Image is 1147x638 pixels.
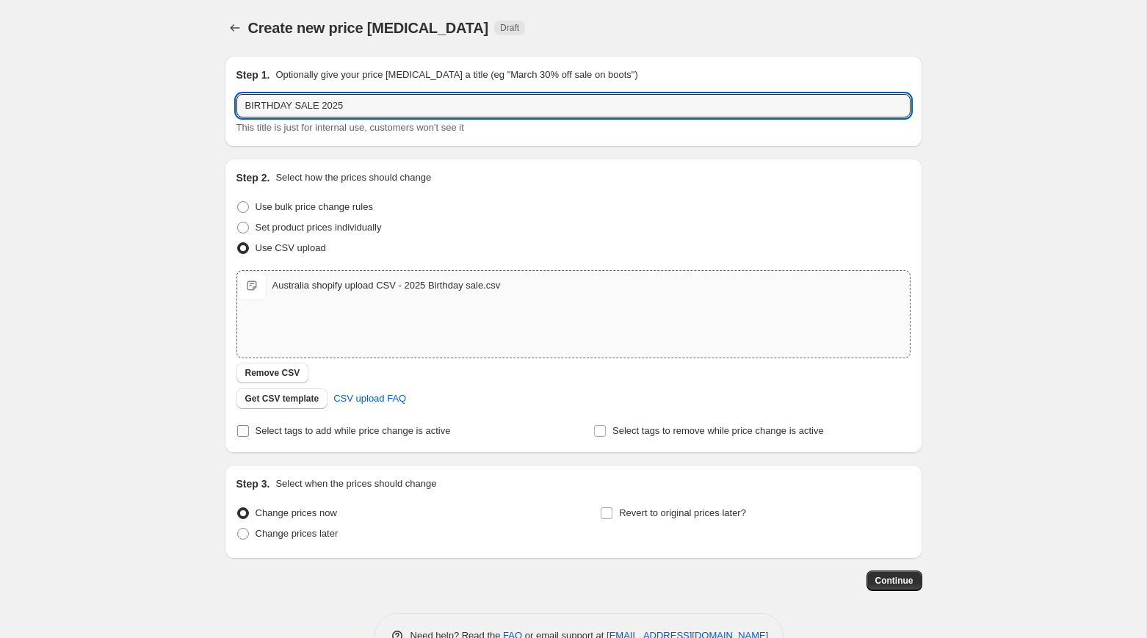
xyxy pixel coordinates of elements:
span: Get CSV template [245,393,319,405]
span: CSV upload FAQ [333,391,406,406]
h2: Step 1. [236,68,270,82]
span: Use CSV upload [256,242,326,253]
input: 30% off holiday sale [236,94,911,117]
span: Revert to original prices later? [619,507,746,518]
h2: Step 2. [236,170,270,185]
span: Remove CSV [245,367,300,379]
span: Draft [500,22,519,34]
h2: Step 3. [236,476,270,491]
p: Optionally give your price [MEDICAL_DATA] a title (eg "March 30% off sale on boots") [275,68,637,82]
span: Change prices later [256,528,339,539]
span: Select tags to add while price change is active [256,425,451,436]
span: Select tags to remove while price change is active [612,425,824,436]
span: Continue [875,575,913,587]
span: This title is just for internal use, customers won't see it [236,122,464,133]
button: Price change jobs [225,18,245,38]
button: Remove CSV [236,363,309,383]
p: Select when the prices should change [275,476,436,491]
button: Get CSV template [236,388,328,409]
p: Select how the prices should change [275,170,431,185]
div: Australia shopify upload CSV - 2025 Birthday sale.csv [272,278,501,293]
span: Change prices now [256,507,337,518]
button: Continue [866,570,922,591]
span: Set product prices individually [256,222,382,233]
span: Create new price [MEDICAL_DATA] [248,20,489,36]
span: Use bulk price change rules [256,201,373,212]
a: CSV upload FAQ [325,387,415,410]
